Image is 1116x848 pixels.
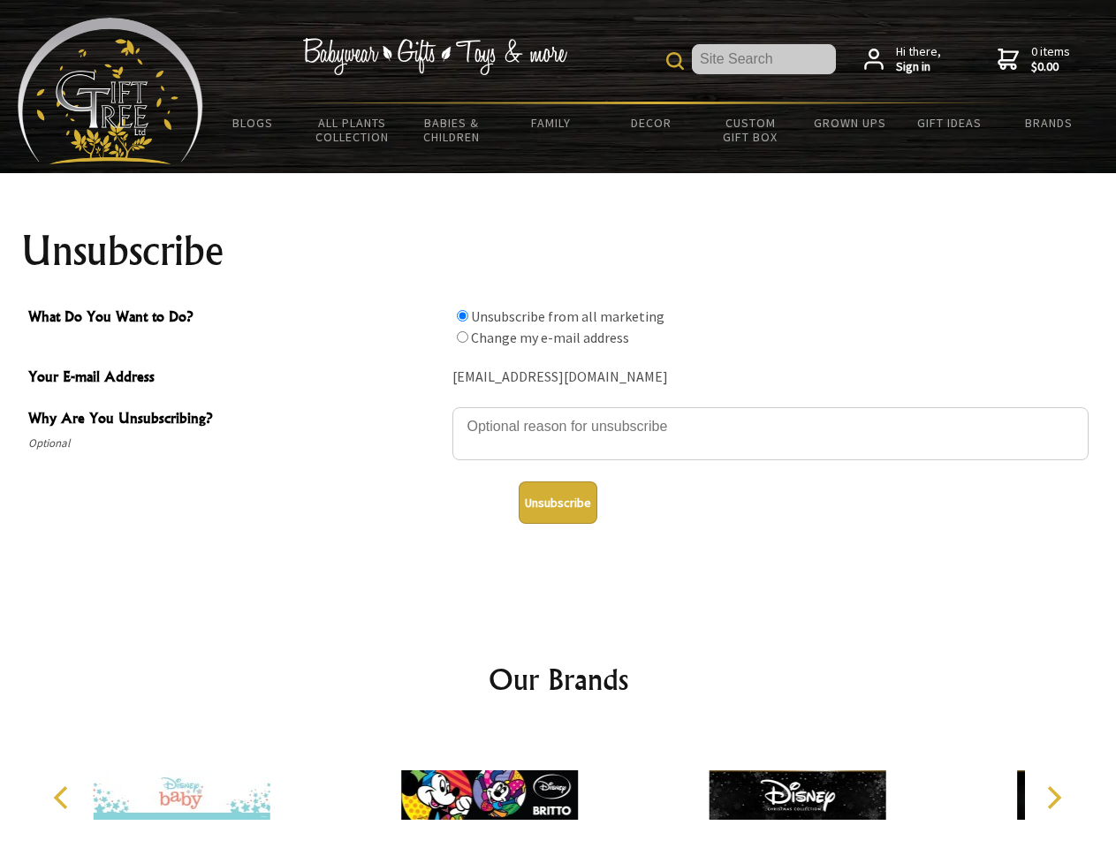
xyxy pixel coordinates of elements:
label: Change my e-mail address [471,329,629,346]
img: Babyware - Gifts - Toys and more... [18,18,203,164]
a: 0 items$0.00 [998,44,1070,75]
input: What Do You Want to Do? [457,310,468,322]
a: Hi there,Sign in [864,44,941,75]
button: Unsubscribe [519,481,597,524]
a: BLOGS [203,104,303,141]
img: Babywear - Gifts - Toys & more [302,38,567,75]
textarea: Why Are You Unsubscribing? [452,407,1089,460]
button: Previous [44,778,83,817]
span: What Do You Want to Do? [28,306,444,331]
span: Why Are You Unsubscribing? [28,407,444,433]
span: 0 items [1031,43,1070,75]
div: [EMAIL_ADDRESS][DOMAIN_NAME] [452,364,1089,391]
input: What Do You Want to Do? [457,331,468,343]
strong: $0.00 [1031,59,1070,75]
h1: Unsubscribe [21,230,1096,272]
a: All Plants Collection [303,104,403,155]
span: Your E-mail Address [28,366,444,391]
a: Decor [601,104,701,141]
span: Hi there, [896,44,941,75]
a: Grown Ups [800,104,900,141]
img: product search [666,52,684,70]
a: Brands [999,104,1099,141]
a: Custom Gift Box [701,104,801,155]
span: Optional [28,433,444,454]
a: Gift Ideas [900,104,999,141]
a: Family [502,104,602,141]
label: Unsubscribe from all marketing [471,307,664,325]
a: Babies & Children [402,104,502,155]
strong: Sign in [896,59,941,75]
input: Site Search [692,44,836,74]
h2: Our Brands [35,658,1082,700]
button: Next [1034,778,1073,817]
